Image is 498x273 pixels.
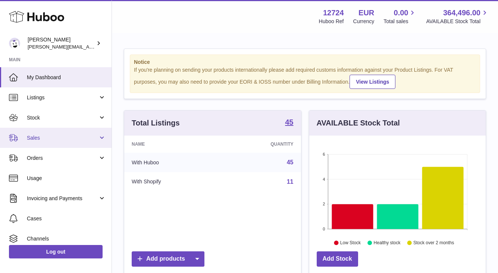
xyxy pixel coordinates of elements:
[27,235,106,242] span: Channels
[134,66,476,89] div: If you're planning on sending your products internationally please add required customs informati...
[132,251,204,267] a: Add products
[27,195,98,202] span: Invoicing and Payments
[27,94,98,101] span: Listings
[27,134,98,142] span: Sales
[27,114,98,121] span: Stock
[27,74,106,81] span: My Dashboard
[124,172,219,192] td: With Shopify
[350,75,395,89] a: View Listings
[426,8,489,25] a: 364,496.00 AVAILABLE Stock Total
[317,118,400,128] h3: AVAILABLE Stock Total
[287,159,294,165] a: 45
[426,18,489,25] span: AVAILABLE Stock Total
[383,18,417,25] span: Total sales
[323,8,344,18] strong: 12724
[373,240,401,245] text: Healthy stock
[443,8,480,18] span: 364,496.00
[28,36,95,50] div: [PERSON_NAME]
[285,118,293,126] strong: 45
[383,8,417,25] a: 0.00 Total sales
[394,8,408,18] span: 0.00
[285,118,293,127] a: 45
[132,118,180,128] h3: Total Listings
[27,155,98,162] span: Orders
[28,44,150,50] span: [PERSON_NAME][EMAIL_ADDRESS][DOMAIN_NAME]
[27,215,106,222] span: Cases
[124,153,219,172] td: With Huboo
[323,177,325,182] text: 4
[134,59,476,66] strong: Notice
[323,202,325,206] text: 2
[413,240,454,245] text: Stock over 2 months
[323,227,325,231] text: 0
[358,8,374,18] strong: EUR
[27,175,106,182] span: Usage
[287,179,294,185] a: 11
[323,152,325,156] text: 6
[319,18,344,25] div: Huboo Ref
[353,18,375,25] div: Currency
[317,251,358,267] a: Add Stock
[124,136,219,153] th: Name
[9,38,20,49] img: sebastian@ffern.co
[219,136,301,153] th: Quantity
[9,245,103,258] a: Log out
[340,240,361,245] text: Low Stock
